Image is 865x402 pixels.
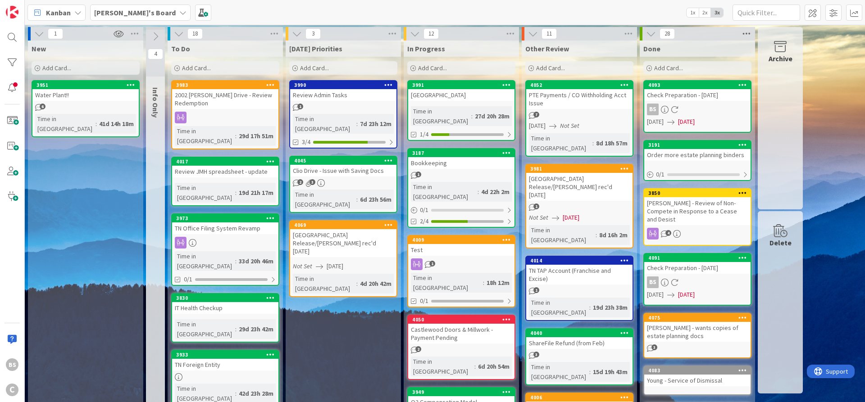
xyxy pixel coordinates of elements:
div: Time in [GEOGRAPHIC_DATA] [529,362,589,382]
div: 4040 [530,330,633,336]
div: 3830IT Health Checkup [172,294,278,314]
span: 1 [533,287,539,293]
span: [DATE] [563,213,579,222]
span: Done [643,44,660,53]
div: 3991 [412,82,514,88]
div: Time in [GEOGRAPHIC_DATA] [175,126,235,146]
div: [PERSON_NAME] - wants copies of estate planning docs [644,322,751,342]
div: 3933TN Foreign Entity [172,351,278,370]
i: Not Set [293,262,312,270]
div: BS [644,104,751,115]
div: Time in [GEOGRAPHIC_DATA] [175,319,235,339]
div: 4014 [526,257,633,265]
div: Time in [GEOGRAPHIC_DATA] [35,114,96,134]
span: Add Card... [536,64,565,72]
span: [DATE] [647,117,664,126]
div: 19d 21h 17m [237,188,276,198]
div: 4052 [526,81,633,89]
a: 3991[GEOGRAPHIC_DATA]Time in [GEOGRAPHIC_DATA]:27d 20h 28m1/4 [407,80,515,141]
div: Archive [769,53,792,64]
div: 3933 [172,351,278,359]
div: 3990Review Admin Tasks [290,81,396,101]
span: 1 [297,104,303,109]
b: [PERSON_NAME]'s Board [94,8,176,17]
span: 7 [533,112,539,117]
a: 3973TN Office Filing System RevampTime in [GEOGRAPHIC_DATA]:33d 20h 46m0/1 [171,213,279,286]
span: : [96,119,97,129]
div: TN Foreign Entity [172,359,278,370]
a: 3981[GEOGRAPHIC_DATA] Release/[PERSON_NAME] rec'd [DATE]Not Set[DATE]Time in [GEOGRAPHIC_DATA]:8d... [525,164,633,248]
a: 4093Check Preparation - [DATE]BS[DATE][DATE] [643,80,751,133]
div: 4083 [644,366,751,375]
div: BS [647,104,659,115]
span: Support [19,1,41,12]
span: : [356,119,358,129]
span: 4 [665,230,671,236]
div: 3991[GEOGRAPHIC_DATA] [408,81,514,101]
div: 4075 [644,314,751,322]
div: 4d 22h 2m [479,187,512,197]
div: 4014 [530,257,633,264]
div: Time in [GEOGRAPHIC_DATA] [529,298,589,317]
div: 29d 17h 51m [237,131,276,141]
a: 4052PTE Payments / CO Withholding Acct Issue[DATE]Not SetTime in [GEOGRAPHIC_DATA]:8d 18h 57m [525,80,633,157]
div: Young - Service of Dismissal [644,375,751,386]
div: 4052PTE Payments / CO Withholding Acct Issue [526,81,633,109]
a: 3191Order more estate planning binders0/1 [643,140,751,181]
span: 3 [533,352,539,357]
div: 3983 [176,82,278,88]
div: 4045 [294,158,396,164]
span: Today's Priorities [289,44,342,53]
div: 3990 [294,82,396,88]
div: 6d 20h 54m [476,361,512,371]
div: Bookkeeping [408,157,514,169]
div: 4045Clio Drive - Issue with Saving Docs [290,157,396,176]
span: 2x [699,8,711,17]
div: 3981 [526,165,633,173]
div: Time in [GEOGRAPHIC_DATA] [529,225,596,245]
div: 3830 [176,295,278,301]
div: Time in [GEOGRAPHIC_DATA] [175,251,235,271]
div: 6d 23h 56m [358,194,394,204]
div: PTE Payments / CO Withholding Acct Issue [526,89,633,109]
div: 3933 [176,352,278,358]
a: 3951Water Plant!!Time in [GEOGRAPHIC_DATA]:41d 14h 18m [32,80,140,137]
span: 1 [533,203,539,209]
span: 0 / 1 [420,205,428,215]
span: : [235,388,237,398]
span: 3 [651,344,657,350]
span: : [356,194,358,204]
div: 8d 18h 57m [594,138,630,148]
a: 3187BookkeepingTime in [GEOGRAPHIC_DATA]:4d 22h 2m0/12/4 [407,148,515,228]
div: 3830 [172,294,278,302]
div: 4040 [526,329,633,337]
div: 4006 [526,393,633,402]
div: 3981 [530,166,633,172]
div: 4d 20h 42m [358,279,394,289]
img: Visit kanbanzone.com [6,6,18,18]
div: 3191 [644,141,751,149]
div: TN Office Filing System Revamp [172,222,278,234]
span: 6 [40,104,46,109]
span: 2 [415,346,421,352]
div: TN TAP Account (Franchise and Excise) [526,265,633,285]
div: 3187 [412,150,514,156]
div: 4093 [644,81,751,89]
span: 0/1 [420,296,428,306]
span: 2 [297,179,303,185]
div: Time in [GEOGRAPHIC_DATA] [529,133,592,153]
div: 4075 [648,315,751,321]
div: Time in [GEOGRAPHIC_DATA] [175,183,235,203]
div: Review Admin Tasks [290,89,396,101]
div: 4069[GEOGRAPHIC_DATA] Release/[PERSON_NAME] rec'd [DATE] [290,221,396,257]
div: 4017 [176,158,278,165]
div: ShareFile Refund (from Feb) [526,337,633,349]
div: BS [6,358,18,371]
div: 4009 [408,236,514,244]
span: : [589,303,591,312]
div: 19d 23h 38m [591,303,630,312]
div: 4009 [412,237,514,243]
div: 4083 [648,367,751,374]
div: 4050 [412,316,514,323]
div: [PERSON_NAME] - Review of Non-Compete in Response to a Cease and Desist [644,197,751,225]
